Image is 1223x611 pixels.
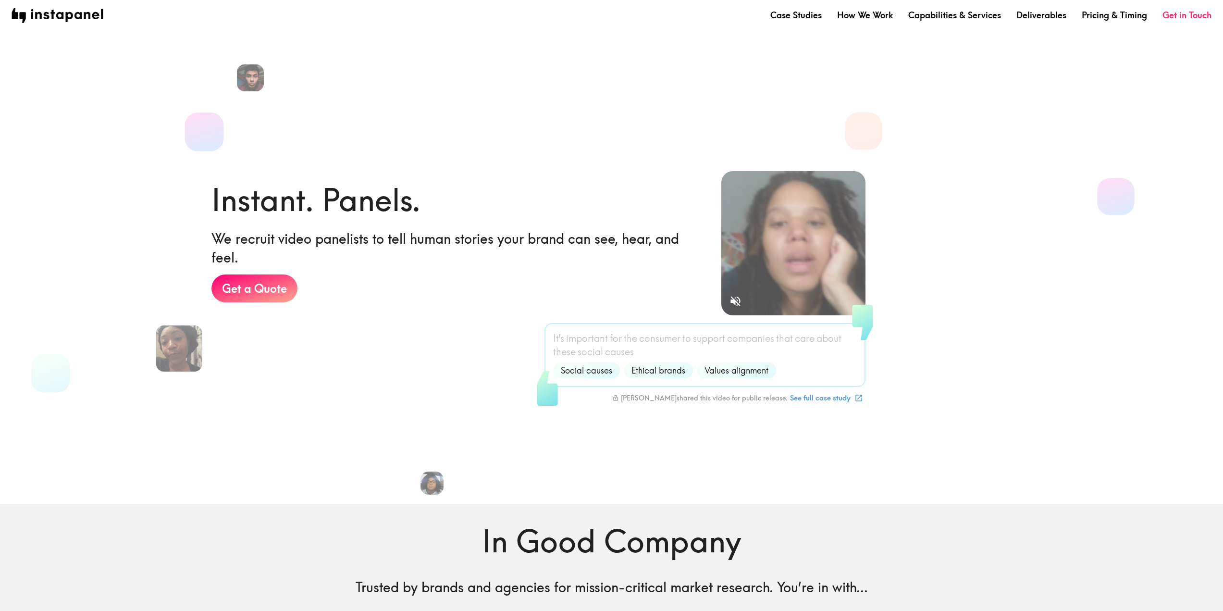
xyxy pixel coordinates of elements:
[837,9,893,21] a: How We Work
[553,332,564,345] span: It's
[610,332,622,345] span: for
[578,345,603,359] span: social
[795,332,815,345] span: care
[211,274,297,302] a: Get a Quote
[156,325,202,372] img: Jasmine
[612,394,788,402] div: [PERSON_NAME] shared this video for public release.
[12,8,103,23] img: instapanel
[626,364,691,376] span: Ethical brands
[237,64,264,91] img: Alfredo
[211,178,420,222] h1: Instant. Panels.
[727,332,774,345] span: companies
[908,9,1001,21] a: Capabilities & Services
[776,332,793,345] span: that
[1016,9,1066,21] a: Deliverables
[211,229,705,267] h6: We recruit video panelists to tell human stories your brand can see, hear, and feel.
[335,520,889,563] h1: In Good Company
[555,364,618,376] span: Social causes
[566,332,608,345] span: important
[699,364,774,376] span: Values alignment
[682,332,691,345] span: to
[639,332,680,345] span: consumer
[725,291,746,312] button: Sound is off
[788,390,865,406] a: See full case study
[420,472,444,495] img: Cassandra
[624,332,637,345] span: the
[693,332,725,345] span: support
[770,9,822,21] a: Case Studies
[816,332,841,345] span: about
[1082,9,1147,21] a: Pricing & Timing
[1162,9,1211,21] a: Get in Touch
[553,345,576,359] span: these
[335,578,889,597] h6: Trusted by brands and agencies for mission-critical market research. You’re in with...
[605,345,634,359] span: causes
